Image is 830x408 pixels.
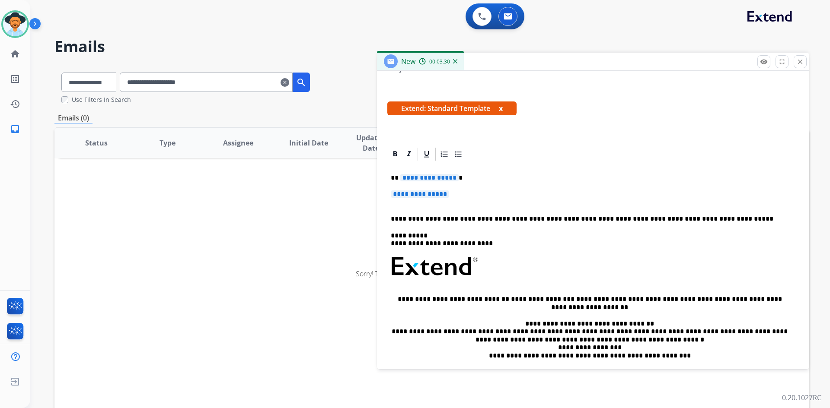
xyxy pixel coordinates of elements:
[389,148,402,161] div: Bold
[54,113,93,123] p: Emails (0)
[296,77,306,88] mat-icon: search
[429,58,450,65] span: 00:03:30
[223,138,253,148] span: Assignee
[760,58,768,66] mat-icon: remove_red_eye
[281,77,289,88] mat-icon: clear
[796,58,804,66] mat-icon: close
[438,148,451,161] div: Ordered List
[452,148,465,161] div: Bullet List
[356,269,501,278] span: Sorry! There are no emails to display for current
[3,12,27,36] img: avatar
[72,95,131,104] label: Use Filters In Search
[160,138,176,148] span: Type
[10,99,20,109] mat-icon: history
[420,148,433,161] div: Underline
[85,138,108,148] span: Status
[10,124,20,134] mat-icon: inbox
[782,392,821,403] p: 0.20.1027RC
[10,74,20,84] mat-icon: list_alt
[289,138,328,148] span: Initial Date
[402,148,415,161] div: Italic
[387,101,517,115] span: Extend: Standard Template
[499,103,503,114] button: x
[351,133,391,153] span: Updated Date
[401,57,415,66] span: New
[778,58,786,66] mat-icon: fullscreen
[54,38,809,55] h2: Emails
[10,49,20,59] mat-icon: home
